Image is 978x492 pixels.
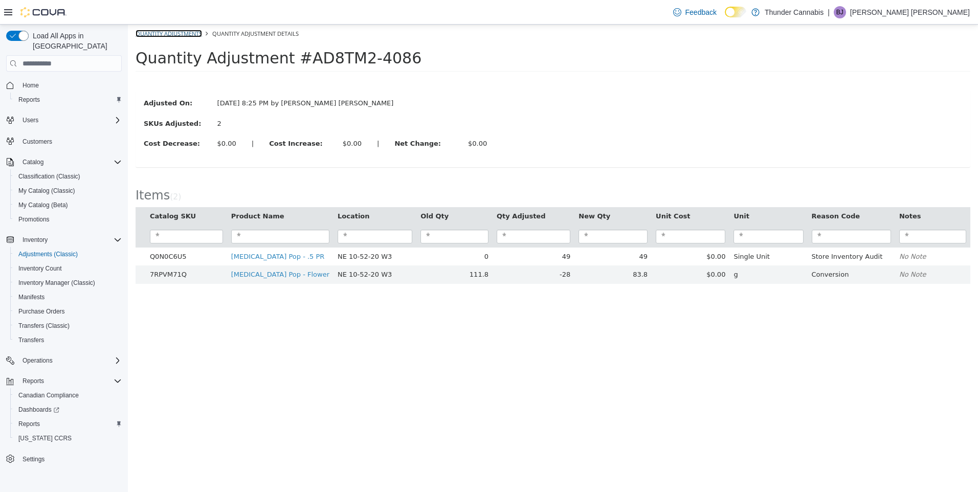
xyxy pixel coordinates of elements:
[528,187,564,197] button: Unit Cost
[8,94,82,104] label: SKUs Adjusted:
[18,391,79,399] span: Canadian Compliance
[18,223,99,241] td: Q0N0C6U5
[10,333,126,347] button: Transfers
[602,223,679,241] td: Single Unit
[241,114,259,124] label: |
[23,455,45,463] span: Settings
[288,223,365,241] td: 0
[18,453,49,465] a: Settings
[23,138,52,146] span: Customers
[18,264,62,273] span: Inventory Count
[23,236,48,244] span: Inventory
[2,78,126,93] button: Home
[10,402,126,417] a: Dashboards
[365,223,447,241] td: 49
[524,241,602,259] td: $0.00
[10,290,126,304] button: Manifests
[18,406,59,414] span: Dashboards
[42,168,53,177] small: ( )
[23,81,39,90] span: Home
[293,187,323,197] button: Old Qty
[18,234,122,246] span: Inventory
[340,114,359,124] div: $0.00
[18,354,57,367] button: Operations
[10,198,126,212] button: My Catalog (Beta)
[2,113,126,127] button: Users
[215,114,234,124] div: $0.00
[14,404,63,416] a: Dashboards
[90,114,108,124] div: $0.00
[524,223,602,241] td: $0.00
[23,377,44,385] span: Reports
[14,248,122,260] span: Adjustments (Classic)
[18,336,44,344] span: Transfers
[210,246,264,254] span: NE 10-52-20 W3
[2,155,126,169] button: Catalog
[82,74,274,84] div: [DATE] 8:25 PM by [PERSON_NAME] [PERSON_NAME]
[14,213,54,226] a: Promotions
[10,431,126,445] button: [US_STATE] CCRS
[10,184,126,198] button: My Catalog (Classic)
[14,389,122,401] span: Canadian Compliance
[14,404,122,416] span: Dashboards
[18,354,122,367] span: Operations
[14,291,49,303] a: Manifests
[18,279,95,287] span: Inventory Manager (Classic)
[8,5,74,13] a: Quantity Adjustments
[14,418,44,430] a: Reports
[14,305,122,318] span: Purchase Orders
[103,228,197,236] a: [MEDICAL_DATA] Pop - .5 PR
[14,305,69,318] a: Purchase Orders
[18,156,48,168] button: Catalog
[18,172,80,181] span: Classification (Classic)
[10,276,126,290] button: Inventory Manager (Classic)
[850,6,970,18] p: [PERSON_NAME] [PERSON_NAME]
[10,417,126,431] button: Reports
[836,6,843,18] span: BJ
[210,228,264,236] span: NE 10-52-20 W3
[447,223,524,241] td: 49
[18,187,75,195] span: My Catalog (Classic)
[451,187,484,197] button: New Qty
[10,247,126,261] button: Adjustments (Classic)
[14,185,79,197] a: My Catalog (Classic)
[29,31,122,51] span: Load All Apps in [GEOGRAPHIC_DATA]
[18,375,122,387] span: Reports
[14,199,122,211] span: My Catalog (Beta)
[365,241,447,259] td: -28
[14,334,122,346] span: Transfers
[18,136,56,148] a: Customers
[834,6,846,18] div: Barbara Jimmy
[10,304,126,319] button: Purchase Orders
[103,187,159,197] button: Product Name
[14,94,44,106] a: Reports
[10,169,126,184] button: Classification (Classic)
[103,246,202,254] a: [MEDICAL_DATA] Pop - Flower
[18,234,52,246] button: Inventory
[14,213,122,226] span: Promotions
[259,114,332,124] label: Net Change:
[2,374,126,388] button: Reports
[14,170,84,183] a: Classification (Classic)
[210,187,243,197] button: Location
[369,187,419,197] button: Qty Adjusted
[10,388,126,402] button: Canadian Compliance
[14,320,74,332] a: Transfers (Classic)
[23,158,43,166] span: Catalog
[680,223,767,241] td: Store Inventory Audit
[606,187,623,197] button: Unit
[18,434,72,442] span: [US_STATE] CCRS
[685,7,717,17] span: Feedback
[14,199,72,211] a: My Catalog (Beta)
[18,375,48,387] button: Reports
[18,241,99,259] td: 7RPVM71Q
[18,135,122,147] span: Customers
[8,74,82,84] label: Adjusted On:
[14,320,122,332] span: Transfers (Classic)
[22,187,70,197] button: Catalog SKU
[18,250,78,258] span: Adjustments (Classic)
[14,262,66,275] a: Inventory Count
[45,168,50,177] span: 2
[14,185,122,197] span: My Catalog (Classic)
